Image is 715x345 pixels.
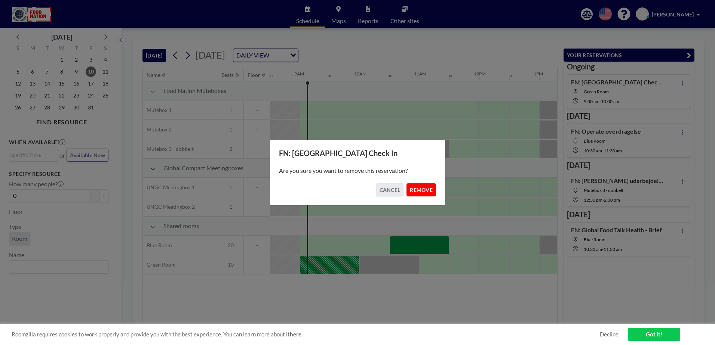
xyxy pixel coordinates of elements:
[290,331,303,338] a: here.
[376,183,404,196] button: CANCEL
[600,331,619,338] a: Decline
[628,328,680,341] a: Got it!
[406,183,436,196] button: REMOVE
[12,331,600,338] span: Roomzilla requires cookies to work properly and provide you with the best experience. You can lea...
[279,149,436,158] h3: FN: [GEOGRAPHIC_DATA] Check In
[279,167,436,174] p: Are you sure you want to remove this reservation?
